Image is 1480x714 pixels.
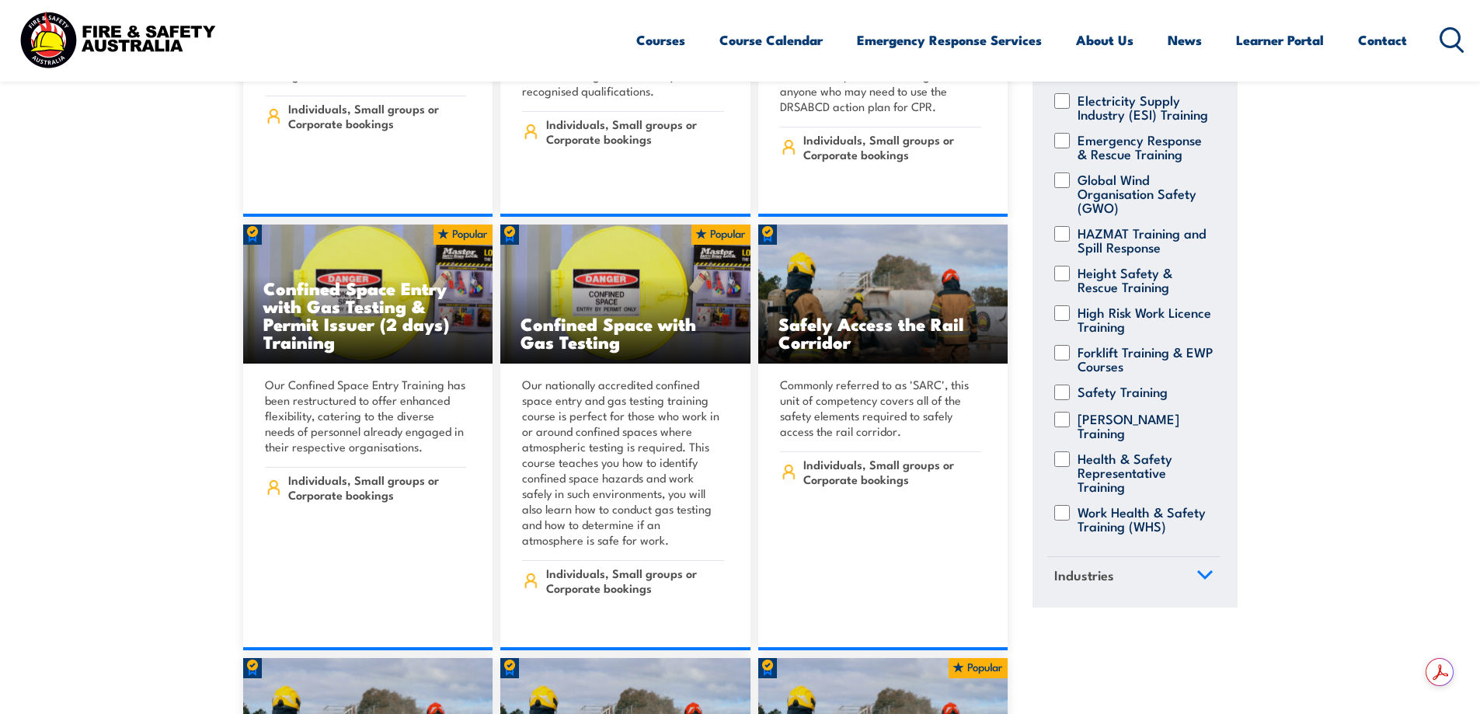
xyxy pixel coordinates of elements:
[778,315,988,350] h3: Safely Access the Rail Corridor
[719,19,823,61] a: Course Calendar
[803,457,981,486] span: Individuals, Small groups or Corporate bookings
[758,225,1008,364] a: Safely Access the Rail Corridor
[546,117,724,146] span: Individuals, Small groups or Corporate bookings
[1078,385,1168,400] label: Safety Training
[263,279,473,350] h3: Confined Space Entry with Gas Testing & Permit Issuer (2 days) Training
[1078,133,1214,161] label: Emergency Response & Rescue Training
[1078,451,1214,493] label: Health & Safety Representative Training
[243,225,493,364] a: Confined Space Entry with Gas Testing & Permit Issuer (2 days) Training
[857,19,1042,61] a: Emergency Response Services
[1236,19,1324,61] a: Learner Portal
[288,101,466,131] span: Individuals, Small groups or Corporate bookings
[1047,557,1221,597] a: Industries
[1168,19,1202,61] a: News
[780,377,982,439] p: Commonly referred to as 'SARC', this unit of competency covers all of the safety elements require...
[265,377,467,455] p: Our Confined Space Entry Training has been restructured to offer enhanced flexibility, catering t...
[1078,93,1214,121] label: Electricity Supply Industry (ESI) Training
[500,225,750,364] img: Confined Space Entry
[1078,412,1214,440] label: [PERSON_NAME] Training
[546,566,724,595] span: Individuals, Small groups or Corporate bookings
[500,225,750,364] a: Confined Space with Gas Testing
[521,315,730,350] h3: Confined Space with Gas Testing
[1078,305,1214,333] label: High Risk Work Licence Training
[1078,66,1177,82] label: First Aid Training
[1054,565,1114,586] span: Industries
[1078,172,1214,214] label: Global Wind Organisation Safety (GWO)
[1078,266,1214,294] label: Height Safety & Rescue Training
[243,225,493,364] img: Confined Space Entry
[1078,345,1214,373] label: Forklift Training & EWP Courses
[1358,19,1407,61] a: Contact
[522,377,724,548] p: Our nationally accredited confined space entry and gas testing training course is perfect for tho...
[1078,226,1214,254] label: HAZMAT Training and Spill Response
[1076,19,1134,61] a: About Us
[1078,505,1214,533] label: Work Health & Safety Training (WHS)
[758,225,1008,364] img: Fire Team Operations
[636,19,685,61] a: Courses
[803,132,981,162] span: Individuals, Small groups or Corporate bookings
[288,472,466,502] span: Individuals, Small groups or Corporate bookings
